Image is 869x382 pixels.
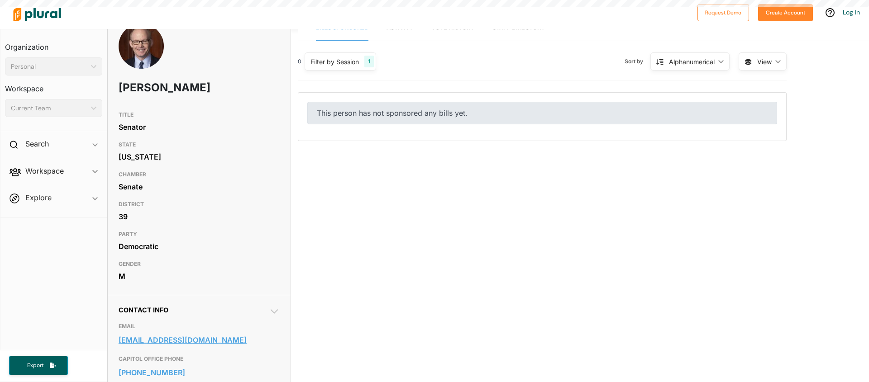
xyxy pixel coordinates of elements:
[11,62,87,71] div: Personal
[310,57,359,66] div: Filter by Session
[758,4,813,21] button: Create Account
[307,102,777,124] div: This person has not sponsored any bills yet.
[5,75,102,95] h3: Workspace
[758,7,813,17] a: Create Account
[119,259,280,269] h3: GENDER
[119,306,168,314] span: Contact Info
[21,362,50,369] span: Export
[697,4,749,21] button: Request Demo
[5,34,102,54] h3: Organization
[625,57,650,66] span: Sort by
[9,356,68,375] button: Export
[119,229,280,240] h3: PARTY
[119,210,280,223] div: 39
[697,7,749,17] a: Request Demo
[119,24,164,91] img: Headshot of Don Harmon
[119,120,280,134] div: Senator
[11,104,87,113] div: Current Team
[119,333,280,347] a: [EMAIL_ADDRESS][DOMAIN_NAME]
[119,199,280,210] h3: DISTRICT
[119,240,280,253] div: Democratic
[843,8,860,16] a: Log In
[119,139,280,150] h3: STATE
[364,56,374,67] div: 1
[25,139,49,149] h2: Search
[119,109,280,120] h3: TITLE
[119,321,280,332] h3: EMAIL
[119,354,280,364] h3: CAPITOL OFFICE PHONE
[298,57,301,66] div: 0
[119,366,280,379] a: [PHONE_NUMBER]
[119,169,280,180] h3: CHAMBER
[119,74,215,101] h1: [PERSON_NAME]
[757,57,772,66] span: View
[669,57,715,66] div: Alphanumerical
[119,180,280,193] div: Senate
[119,269,280,283] div: M
[119,150,280,164] div: [US_STATE]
